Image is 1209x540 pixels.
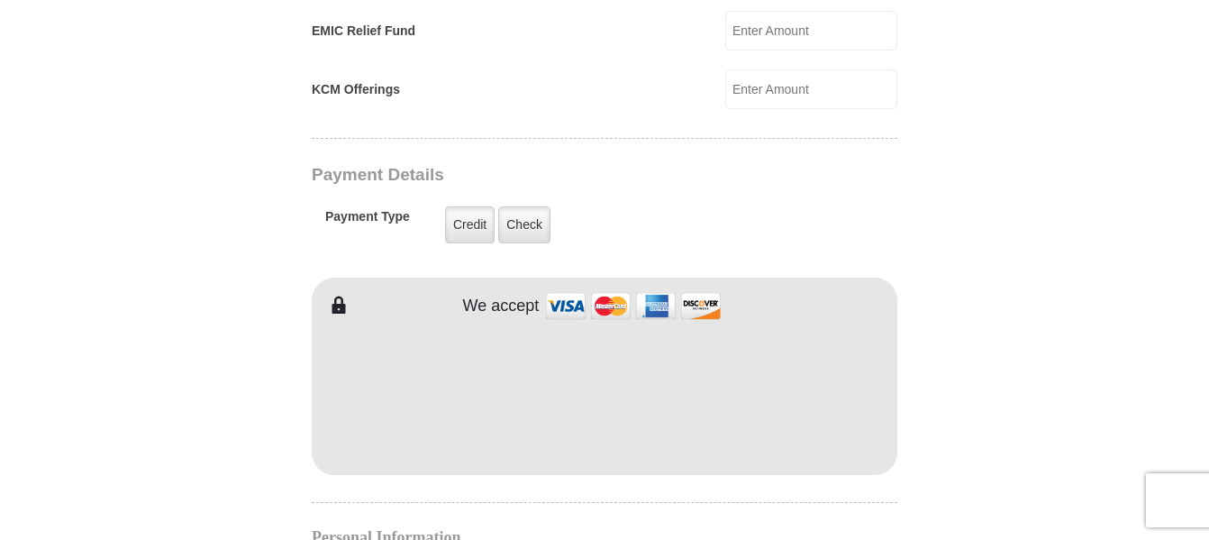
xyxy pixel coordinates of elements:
[725,69,897,109] input: Enter Amount
[725,11,897,50] input: Enter Amount
[312,22,415,41] label: EMIC Relief Fund
[325,209,410,233] h5: Payment Type
[312,80,400,99] label: KCM Offerings
[543,287,723,325] img: credit cards accepted
[445,206,495,243] label: Credit
[312,165,771,186] h3: Payment Details
[498,206,550,243] label: Check
[463,297,540,316] h4: We accept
